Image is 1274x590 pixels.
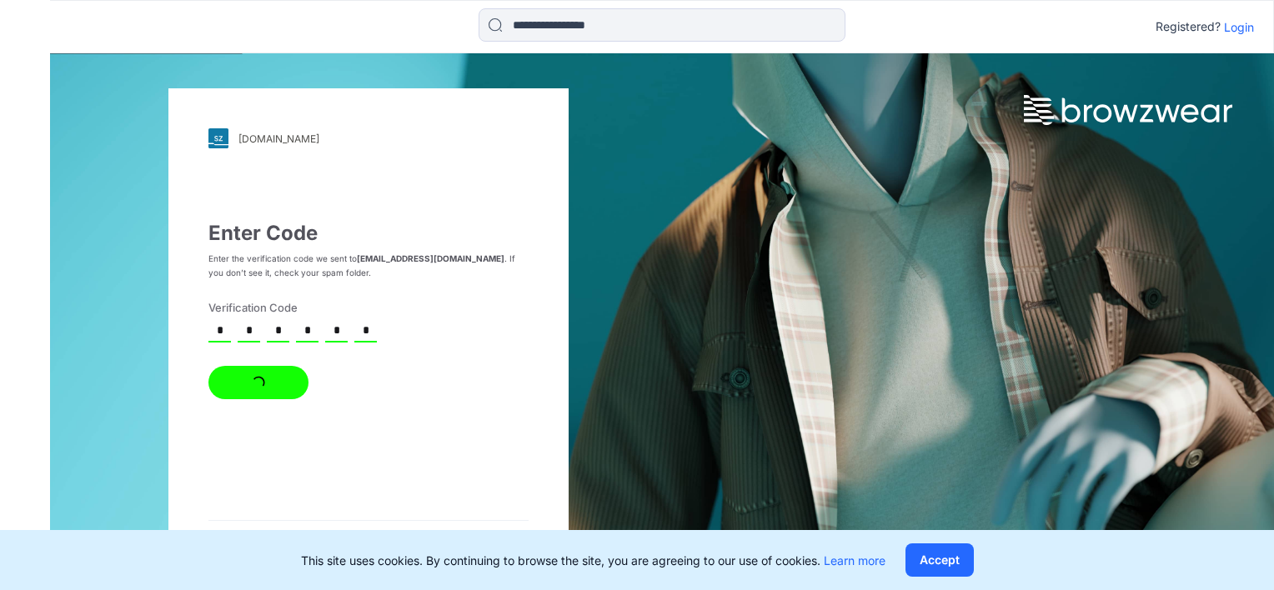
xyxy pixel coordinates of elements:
[301,552,885,569] p: This site uses cookies. By continuing to browse the site, you are agreeing to our use of cookies.
[238,132,319,145] div: [DOMAIN_NAME]
[1224,18,1254,36] p: Login
[208,128,529,148] a: [DOMAIN_NAME]
[208,252,529,280] p: Enter the verification code we sent to . If you don’t see it, check your spam folder.
[824,553,885,567] a: Learn more
[208,300,519,317] label: Verification Code
[1024,95,1232,125] img: browzwear-logo.73288ffb.svg
[208,222,529,245] h3: Enter Code
[357,253,504,263] strong: [EMAIL_ADDRESS][DOMAIN_NAME]
[905,543,974,577] button: Accept
[208,128,228,148] img: svg+xml;base64,PHN2ZyB3aWR0aD0iMjgiIGhlaWdodD0iMjgiIHZpZXdCb3g9IjAgMCAyOCAyOCIgZmlsbD0ibm9uZSIgeG...
[1156,17,1221,37] p: Registered?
